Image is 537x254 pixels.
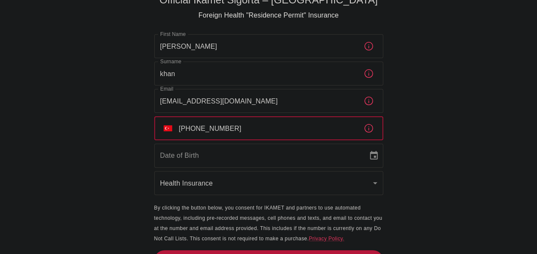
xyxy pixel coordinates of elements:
[164,125,172,131] img: unknown
[160,121,176,136] button: Select country
[160,30,186,38] label: First Name
[365,147,382,164] button: Choose date
[154,144,362,168] input: DD/MM/YYYY
[154,205,382,242] span: By clicking the button below, you consent for IKAMET and partners to use automated technology, in...
[309,236,344,242] a: Privacy Policy.
[160,58,181,65] label: Surname
[160,85,173,92] label: Email
[154,10,383,21] p: Foreign Health "Residence Permit" Insurance
[154,171,383,195] div: Health Insurance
